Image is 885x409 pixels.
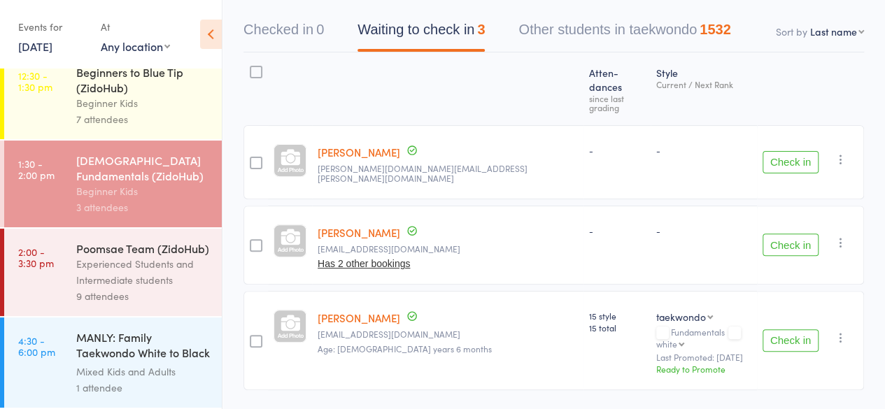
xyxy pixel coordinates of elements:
[763,151,819,173] button: Check in
[318,258,410,269] button: Has 2 other bookings
[316,22,324,37] div: 0
[76,364,210,380] div: Mixed Kids and Adults
[810,24,857,38] div: Last name
[4,229,222,316] a: 2:00 -3:30 pmPoomsae Team (ZidoHub)Experienced Students and Intermediate students9 attendees
[76,152,210,183] div: [DEMOGRAPHIC_DATA] Fundamentals (ZidoHub)
[656,144,751,156] div: -
[477,22,485,37] div: 3
[763,234,819,256] button: Check in
[4,52,222,139] a: 12:30 -1:30 pmBeginners to Blue Tip (ZidoHub)Beginner Kids7 attendees
[76,380,210,396] div: 1 attendee
[651,59,757,119] div: Style
[776,24,807,38] label: Sort by
[76,183,210,199] div: Beginner Kids
[656,352,751,362] small: Last Promoted: [DATE]
[76,256,210,288] div: Experienced Students and Intermediate students
[4,317,222,408] a: 4:30 -6:00 pmMANLY: Family Taekwondo White to Black BeltMixed Kids and Adults1 attendee
[589,310,644,322] span: 15 style
[4,141,222,227] a: 1:30 -2:00 pm[DEMOGRAPHIC_DATA] Fundamentals (ZidoHub)Beginner Kids3 attendees
[18,38,52,54] a: [DATE]
[101,38,170,54] div: Any location
[656,327,751,348] div: Fundamentals
[18,70,52,92] time: 12:30 - 1:30 pm
[243,15,324,52] button: Checked in0
[318,145,400,159] a: [PERSON_NAME]
[656,363,751,375] div: Ready to Promote
[76,199,210,215] div: 3 attendees
[583,59,650,119] div: Atten­dances
[18,246,54,268] time: 2:00 - 3:30 pm
[656,80,751,89] div: Current / Next Rank
[589,94,644,112] div: since last grading
[18,335,55,357] time: 4:30 - 6:00 pm
[76,329,210,364] div: MANLY: Family Taekwondo White to Black Belt
[763,329,819,352] button: Check in
[518,15,730,52] button: Other students in taekwondo1532
[18,158,55,180] time: 1:30 - 2:00 pm
[700,22,731,37] div: 1532
[18,15,87,38] div: Events for
[318,329,578,339] small: joab.soh@gmail.com
[76,241,210,256] div: Poomsae Team (ZidoHub)
[318,244,578,254] small: amyshan1104@gmail.com
[318,225,400,240] a: [PERSON_NAME]
[76,64,210,95] div: Beginners to Blue Tip (ZidoHub)
[656,310,706,324] div: taekwondo
[76,111,210,127] div: 7 attendees
[76,288,210,304] div: 9 attendees
[318,343,492,354] span: Age: [DEMOGRAPHIC_DATA] years 6 months
[101,15,170,38] div: At
[656,224,751,236] div: -
[76,95,210,111] div: Beginner Kids
[589,224,644,236] div: -
[318,164,578,184] small: carol.x.li@gmail.com
[589,144,644,156] div: -
[357,15,485,52] button: Waiting to check in3
[589,322,644,333] span: 15 total
[318,310,400,325] a: [PERSON_NAME]
[656,339,677,348] div: white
